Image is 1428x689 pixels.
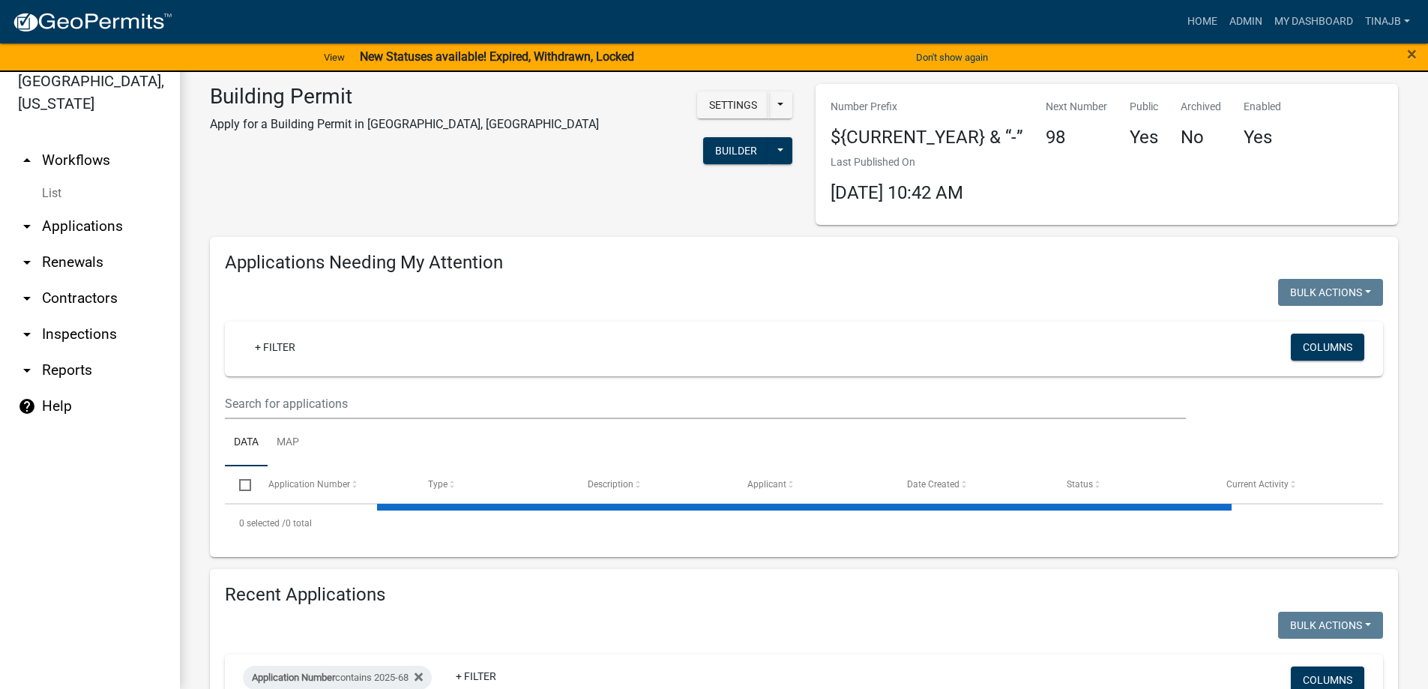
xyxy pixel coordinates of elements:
span: [DATE] 10:42 AM [831,182,963,203]
a: Home [1181,7,1223,36]
h4: Recent Applications [225,584,1383,606]
i: arrow_drop_down [18,217,36,235]
a: Data [225,419,268,467]
button: Close [1407,45,1417,63]
p: Last Published On [831,154,963,170]
a: View [318,45,351,70]
datatable-header-cell: Applicant [733,466,893,502]
h4: Yes [1130,127,1158,148]
i: arrow_drop_down [18,253,36,271]
p: Public [1130,99,1158,115]
i: arrow_drop_up [18,151,36,169]
datatable-header-cell: Description [573,466,733,502]
datatable-header-cell: Status [1052,466,1212,502]
datatable-header-cell: Current Activity [1212,466,1372,502]
datatable-header-cell: Select [225,466,253,502]
input: Search for applications [225,388,1186,419]
button: Settings [697,91,769,118]
button: Don't show again [910,45,994,70]
span: Type [428,479,448,490]
p: Next Number [1046,99,1107,115]
i: help [18,397,36,415]
span: Date Created [907,479,959,490]
button: Columns [1291,334,1364,361]
button: Bulk Actions [1278,612,1383,639]
span: × [1407,43,1417,64]
h4: ${CURRENT_YEAR} & “-” [831,127,1023,148]
datatable-header-cell: Date Created [893,466,1052,502]
span: Application Number [252,672,335,683]
strong: New Statuses available! Expired, Withdrawn, Locked [360,49,634,64]
button: Builder [703,137,769,164]
a: Admin [1223,7,1268,36]
span: Current Activity [1226,479,1289,490]
a: + Filter [243,334,307,361]
span: Description [588,479,633,490]
p: Enabled [1244,99,1281,115]
p: Apply for a Building Permit in [GEOGRAPHIC_DATA], [GEOGRAPHIC_DATA] [210,115,599,133]
div: 0 total [225,505,1383,542]
i: arrow_drop_down [18,361,36,379]
span: Application Number [268,479,350,490]
h4: No [1181,127,1221,148]
a: Map [268,419,308,467]
span: Applicant [747,479,786,490]
h3: Building Permit [210,84,599,109]
i: arrow_drop_down [18,325,36,343]
h4: Yes [1244,127,1281,148]
p: Archived [1181,99,1221,115]
span: 0 selected / [239,518,286,529]
span: Status [1067,479,1093,490]
a: My Dashboard [1268,7,1359,36]
h4: Applications Needing My Attention [225,252,1383,274]
h4: 98 [1046,127,1107,148]
button: Bulk Actions [1278,279,1383,306]
a: Tinajb [1359,7,1416,36]
datatable-header-cell: Type [413,466,573,502]
datatable-header-cell: Application Number [253,466,413,502]
p: Number Prefix [831,99,1023,115]
i: arrow_drop_down [18,289,36,307]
